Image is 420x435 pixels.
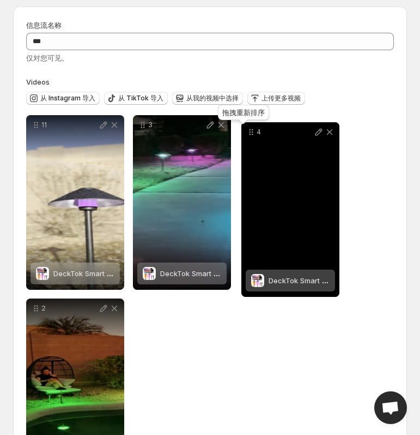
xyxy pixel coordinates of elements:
span: 从 Instagram 导入 [40,94,95,103]
div: 4DeckTok Smart Mushroom Path Lights (2-pack)DeckTok Smart Mushroom Path Lights (2-pack) [241,122,339,297]
span: 从我的视频中选择 [186,94,239,103]
img: DeckTok Smart Mushroom Path Lights (2-pack) [251,274,264,287]
span: 上传更多视频 [261,94,301,103]
button: 上传更多视频 [247,92,305,105]
p: 2 [41,304,98,313]
span: DeckTok Smart Mushroom Path Lights (2-pack) [160,269,321,278]
img: DeckTok Smart Mushroom Path Lights (2-pack) [143,267,156,280]
p: 3 [148,121,205,129]
div: Open chat [374,391,407,424]
p: 4 [257,128,313,136]
p: 11 [41,121,98,129]
span: 仅对您可见。 [26,53,69,62]
div: 11DeckTok Smart Mushroom Path Lights (2-pack)DeckTok Smart Mushroom Path Lights (2-pack) [26,115,124,290]
span: 信息流名称 [26,21,62,29]
img: DeckTok Smart Mushroom Path Lights (2-pack) [36,267,49,280]
button: 从 Instagram 导入 [26,92,100,105]
span: 从 TikTok 导入 [118,94,163,103]
button: 从我的视频中选择 [172,92,243,105]
span: Videos [26,78,50,86]
span: DeckTok Smart Mushroom Path Lights (2-pack) [53,269,214,278]
button: 从 TikTok 导入 [104,92,168,105]
div: 3DeckTok Smart Mushroom Path Lights (2-pack)DeckTok Smart Mushroom Path Lights (2-pack) [133,115,231,290]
